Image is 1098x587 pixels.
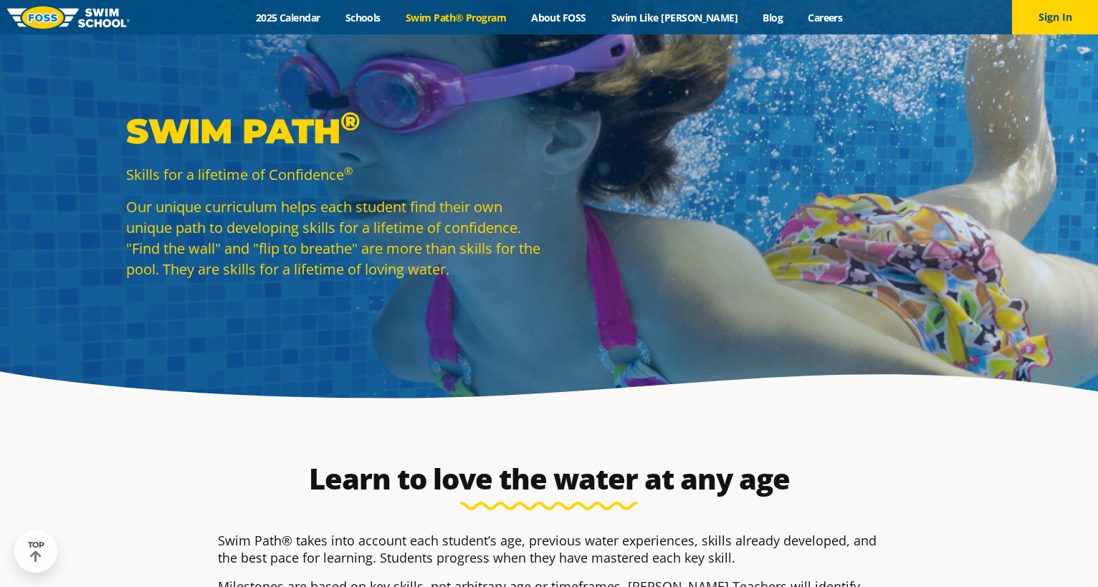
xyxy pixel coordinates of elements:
a: Swim Path® Program [393,11,518,24]
p: Swim Path [126,110,542,153]
p: Skills for a lifetime of Confidence [126,164,542,185]
p: Swim Path® takes into account each student’s age, previous water experiences, skills already deve... [218,532,880,566]
sup: ® [344,163,353,178]
a: Schools [333,11,393,24]
p: Our unique curriculum helps each student find their own unique path to developing skills for a li... [126,196,542,280]
h2: Learn to love the water at any age [211,462,887,496]
a: 2025 Calendar [243,11,333,24]
a: Swim Like [PERSON_NAME] [598,11,750,24]
a: Blog [750,11,796,24]
a: Careers [796,11,855,24]
div: TOP [28,540,44,563]
a: About FOSS [519,11,599,24]
img: FOSS Swim School Logo [7,6,130,29]
sup: ® [340,105,360,137]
